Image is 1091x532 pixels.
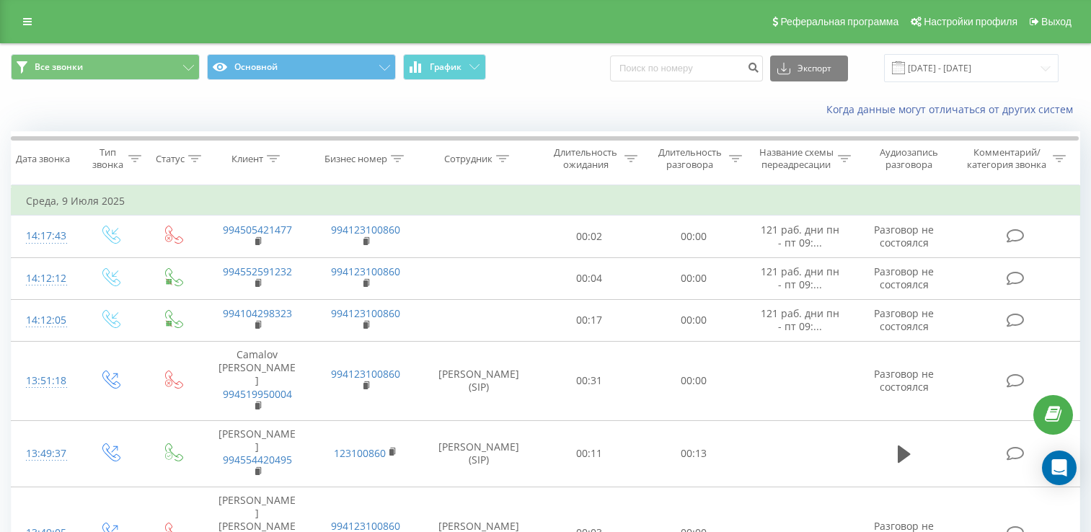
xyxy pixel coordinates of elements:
[444,153,493,165] div: Сотрудник
[231,153,263,165] div: Клиент
[1041,16,1072,27] span: Выход
[420,341,537,420] td: [PERSON_NAME] (SIP)
[641,299,746,341] td: 00:00
[203,420,312,487] td: [PERSON_NAME]
[420,420,537,487] td: [PERSON_NAME] (SIP)
[16,153,70,165] div: Дата звонка
[874,367,934,394] span: Разговор не состоялся
[641,257,746,299] td: 00:00
[35,61,83,73] span: Все звонки
[759,146,834,171] div: Название схемы переадресации
[761,265,839,291] span: 121 раб. дни пн - пт 09:...
[770,56,848,81] button: Экспорт
[924,16,1017,27] span: Настройки профиля
[223,265,292,278] a: 994552591232
[156,153,185,165] div: Статус
[826,102,1080,116] a: Когда данные могут отличаться от других систем
[403,54,486,80] button: График
[641,216,746,257] td: 00:00
[430,62,461,72] span: График
[26,222,63,250] div: 14:17:43
[780,16,898,27] span: Реферальная программа
[761,306,839,333] span: 121 раб. дни пн - пт 09:...
[331,306,400,320] a: 994123100860
[26,265,63,293] div: 14:12:12
[12,187,1080,216] td: Среда, 9 Июля 2025
[610,56,763,81] input: Поиск по номеру
[1042,451,1077,485] div: Open Intercom Messenger
[331,223,400,236] a: 994123100860
[537,420,642,487] td: 00:11
[761,223,839,249] span: 121 раб. дни пн - пт 09:...
[537,299,642,341] td: 00:17
[331,265,400,278] a: 994123100860
[334,446,386,460] a: 123100860
[223,223,292,236] a: 994505421477
[874,306,934,333] span: Разговор не состоялся
[537,341,642,420] td: 00:31
[550,146,622,171] div: Длительность ожидания
[641,341,746,420] td: 00:00
[223,306,292,320] a: 994104298323
[203,341,312,420] td: Camalov [PERSON_NAME]
[537,216,642,257] td: 00:02
[26,440,63,468] div: 13:49:37
[537,257,642,299] td: 00:04
[223,453,292,466] a: 994554420495
[867,146,951,171] div: Аудиозапись разговора
[874,265,934,291] span: Разговор не состоялся
[223,387,292,401] a: 994519950004
[324,153,387,165] div: Бизнес номер
[26,306,63,334] div: 14:12:05
[331,367,400,381] a: 994123100860
[654,146,725,171] div: Длительность разговора
[874,223,934,249] span: Разговор не состоялся
[26,367,63,395] div: 13:51:18
[641,420,746,487] td: 00:13
[11,54,200,80] button: Все звонки
[91,146,125,171] div: Тип звонка
[207,54,396,80] button: Основной
[965,146,1049,171] div: Комментарий/категория звонка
